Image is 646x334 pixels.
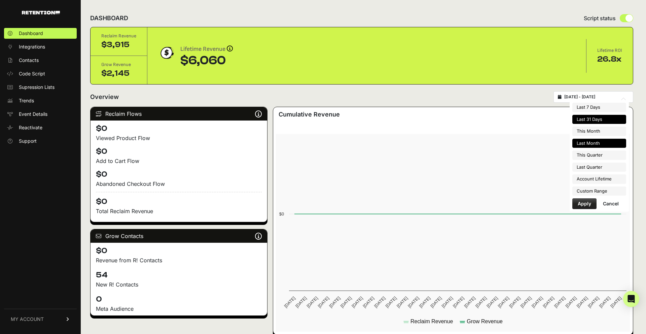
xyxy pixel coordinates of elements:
[4,82,77,93] a: Supression Lists
[542,296,555,309] text: [DATE]
[19,138,37,144] span: Support
[19,111,47,118] span: Event Details
[11,316,44,323] span: MY ACCOUNT
[598,198,624,209] button: Cancel
[572,115,626,124] li: Last 31 Days
[467,319,503,324] text: Grow Revenue
[96,134,262,142] div: Viewed Product Flow
[101,39,136,50] div: $3,915
[4,55,77,66] a: Contacts
[609,296,622,309] text: [DATE]
[96,270,262,280] h4: 54
[474,296,488,309] text: [DATE]
[452,296,465,309] text: [DATE]
[4,41,77,52] a: Integrations
[572,163,626,172] li: Last Quarter
[96,294,262,305] h4: 0
[96,280,262,289] p: New R! Contacts
[91,107,267,121] div: Reclaim Flows
[96,256,262,264] p: Revenue from R! Contacts
[4,122,77,133] a: Reactivate
[497,296,510,309] text: [DATE]
[19,84,55,91] span: Supression Lists
[101,33,136,39] div: Reclaim Revenue
[279,211,284,216] text: $0
[572,127,626,136] li: This Month
[22,11,60,14] img: Retention.com
[90,92,119,102] h2: Overview
[623,291,639,307] div: Open Intercom Messenger
[572,198,597,209] button: Apply
[4,109,77,120] a: Event Details
[486,296,499,309] text: [DATE]
[553,296,566,309] text: [DATE]
[565,296,578,309] text: [DATE]
[519,296,533,309] text: [DATE]
[410,319,453,324] text: Reclaim Revenue
[317,296,330,309] text: [DATE]
[396,296,409,309] text: [DATE]
[441,296,454,309] text: [DATE]
[96,169,262,180] h4: $0
[96,146,262,157] h4: $0
[407,296,420,309] text: [DATE]
[597,47,622,54] div: Lifetime ROI
[385,296,398,309] text: [DATE]
[101,68,136,79] div: $2,145
[508,296,522,309] text: [DATE]
[587,296,600,309] text: [DATE]
[362,296,375,309] text: [DATE]
[96,245,262,256] h4: $0
[572,174,626,184] li: Account Lifetime
[463,296,476,309] text: [DATE]
[418,296,431,309] text: [DATE]
[283,296,296,309] text: [DATE]
[531,296,544,309] text: [DATE]
[96,157,262,165] div: Add to Cart Flow
[572,187,626,196] li: Custom Range
[597,54,622,65] div: 26.8x
[4,28,77,39] a: Dashboard
[4,95,77,106] a: Trends
[91,229,267,243] div: Grow Contacts
[373,296,386,309] text: [DATE]
[306,296,319,309] text: [DATE]
[584,14,616,22] span: Script status
[339,296,353,309] text: [DATE]
[19,97,34,104] span: Trends
[351,296,364,309] text: [DATE]
[598,296,611,309] text: [DATE]
[19,30,43,37] span: Dashboard
[572,139,626,148] li: Last Month
[430,296,443,309] text: [DATE]
[328,296,342,309] text: [DATE]
[4,309,77,329] a: MY ACCOUNT
[180,54,233,67] div: $6,060
[576,296,589,309] text: [DATE]
[4,136,77,146] a: Support
[96,123,262,134] h4: $0
[96,192,262,207] h4: $0
[101,61,136,68] div: Grow Revenue
[572,151,626,160] li: This Quarter
[96,180,262,188] div: Abandoned Checkout Flow
[572,103,626,112] li: Last 7 Days
[158,44,175,61] img: dollar-coin-05c43ed7efb7bc0c12610022525b4bbbb207c7efeef5aecc26f025e68dcafac9.png
[19,43,45,50] span: Integrations
[180,44,233,54] div: Lifetime Revenue
[19,57,39,64] span: Contacts
[294,296,308,309] text: [DATE]
[96,305,262,313] div: Meta Audience
[19,124,42,131] span: Reactivate
[96,207,262,215] p: Total Reclaim Revenue
[90,13,128,23] h2: DASHBOARD
[4,68,77,79] a: Code Script
[279,110,340,119] h3: Cumulative Revenue
[19,70,45,77] span: Code Script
